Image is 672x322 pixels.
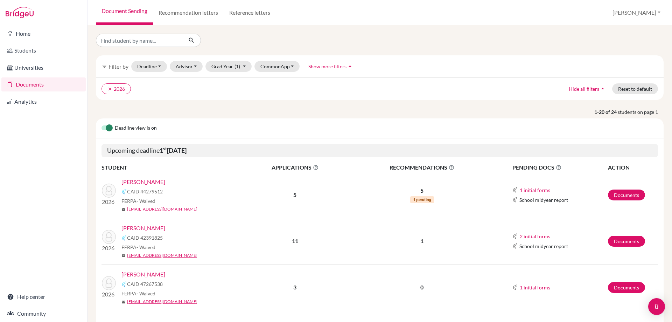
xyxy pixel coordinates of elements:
[292,238,298,244] b: 11
[121,244,155,251] span: FERPA
[569,86,599,92] span: Hide all filters
[512,243,518,249] img: Common App logo
[107,87,112,91] i: clear
[136,198,155,204] span: - Waived
[127,188,163,195] span: CAID 44279512
[1,95,86,109] a: Analytics
[136,290,155,296] span: - Waived
[170,61,203,72] button: Advisor
[136,244,155,250] span: - Waived
[102,230,116,244] img: Sugiarto, Catherine
[121,178,165,186] a: [PERSON_NAME]
[115,124,157,132] span: Deadline view is on
[349,237,495,245] p: 1
[612,83,658,94] button: Reset to default
[121,270,165,279] a: [PERSON_NAME]
[121,254,126,258] span: mail
[519,232,551,240] button: 2 initial forms
[1,61,86,75] a: Universities
[101,144,658,157] h5: Upcoming deadline
[121,290,155,297] span: FERPA
[108,63,128,70] span: Filter by
[102,198,116,206] p: 2026
[121,281,127,287] img: Common App logo
[519,242,568,250] span: School midyear report
[1,43,86,57] a: Students
[308,63,346,69] span: Show more filters
[96,34,183,47] input: Find student by name...
[127,252,197,259] a: [EMAIL_ADDRESS][DOMAIN_NAME]
[242,163,348,172] span: APPLICATIONS
[131,61,167,72] button: Deadline
[512,187,518,193] img: Common App logo
[519,196,568,204] span: School midyear report
[302,61,359,72] button: Show more filtersarrow_drop_up
[594,108,618,116] strong: 1-20 of 24
[563,83,612,94] button: Hide all filtersarrow_drop_up
[254,61,300,72] button: CommonApp
[349,163,495,172] span: RECOMMENDATIONS
[608,282,645,293] a: Documents
[163,146,167,151] sup: st
[618,108,664,116] span: students on page 1
[101,163,241,172] th: STUDENT
[512,233,518,239] img: Common App logo
[599,85,606,92] i: arrow_drop_up
[608,236,645,247] a: Documents
[349,186,495,195] p: 5
[512,197,518,203] img: Common App logo
[121,235,127,241] img: Common App logo
[6,7,34,18] img: Bridge-U
[519,283,551,292] button: 1 initial forms
[648,298,665,315] div: Open Intercom Messenger
[121,300,126,304] span: mail
[102,290,116,299] p: 2026
[1,77,86,91] a: Documents
[102,244,116,252] p: 2026
[101,83,131,94] button: clear2026
[1,307,86,321] a: Community
[127,206,197,212] a: [EMAIL_ADDRESS][DOMAIN_NAME]
[205,61,252,72] button: Grad Year(1)
[609,6,664,19] button: [PERSON_NAME]
[127,234,163,241] span: CAID 42391825
[121,207,126,212] span: mail
[410,196,434,203] span: 1 pending
[293,191,296,198] b: 5
[160,146,187,154] b: 1 [DATE]
[519,186,551,194] button: 1 initial forms
[346,63,353,70] i: arrow_drop_up
[608,163,658,172] th: ACTION
[127,299,197,305] a: [EMAIL_ADDRESS][DOMAIN_NAME]
[1,290,86,304] a: Help center
[293,284,296,290] b: 3
[512,163,607,172] span: PENDING DOCS
[349,283,495,292] p: 0
[608,190,645,200] a: Documents
[102,184,116,198] img: LePoint , Lillian
[121,189,127,194] img: Common App logo
[102,276,116,290] img: Svoboda, Nadia Renee
[121,224,165,232] a: [PERSON_NAME]
[101,63,107,69] i: filter_list
[234,63,240,69] span: (1)
[1,27,86,41] a: Home
[121,197,155,205] span: FERPA
[512,285,518,290] img: Common App logo
[127,280,163,288] span: CAID 47267538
